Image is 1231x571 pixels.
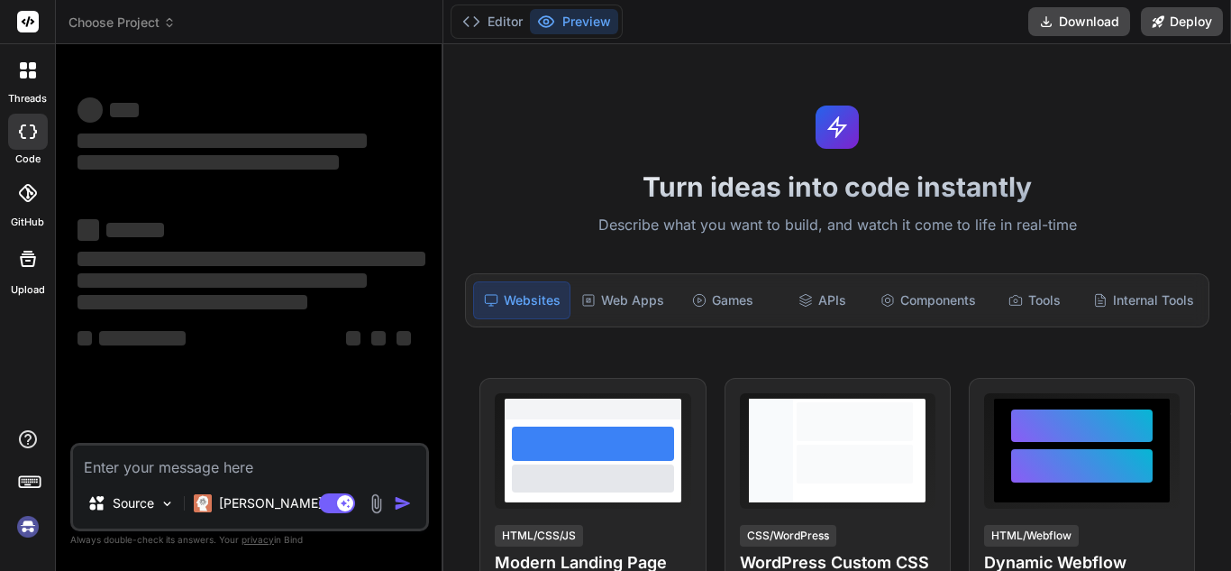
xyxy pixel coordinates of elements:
div: Web Apps [574,281,671,319]
img: Claude 4 Sonnet [194,494,212,512]
button: Download [1028,7,1130,36]
div: Websites [473,281,570,319]
div: Games [675,281,771,319]
span: ‌ [99,331,186,345]
label: code [15,152,41,167]
p: [PERSON_NAME] 4 S.. [219,494,353,512]
img: icon [394,494,412,512]
span: ‌ [78,97,103,123]
div: HTML/CSS/JS [495,525,583,547]
p: Describe what you want to build, and watch it come to life in real-time [454,214,1220,237]
span: ‌ [78,295,307,309]
div: CSS/WordPress [740,525,836,547]
span: ‌ [78,273,367,288]
img: attachment [366,493,387,514]
p: Always double-check its answers. Your in Bind [70,531,429,548]
div: Components [873,281,983,319]
span: ‌ [78,134,367,148]
label: Upload [11,282,45,298]
button: Editor [455,9,530,34]
div: Internal Tools [1086,281,1201,319]
label: GitHub [11,215,44,230]
div: HTML/Webflow [984,525,1079,547]
span: ‌ [78,155,339,170]
span: ‌ [346,331,360,345]
p: Source [113,494,154,512]
img: signin [13,511,43,542]
span: ‌ [106,223,164,237]
img: Pick Models [160,496,175,511]
span: privacy [242,534,274,545]
span: ‌ [78,219,99,241]
label: threads [8,91,47,106]
button: Deploy [1141,7,1223,36]
span: ‌ [78,252,425,266]
span: ‌ [110,103,139,117]
button: Preview [530,9,618,34]
div: APIs [774,281,870,319]
span: ‌ [371,331,386,345]
span: ‌ [397,331,411,345]
h1: Turn ideas into code instantly [454,170,1220,203]
div: Tools [987,281,1082,319]
span: ‌ [78,331,92,345]
span: Choose Project [68,14,176,32]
